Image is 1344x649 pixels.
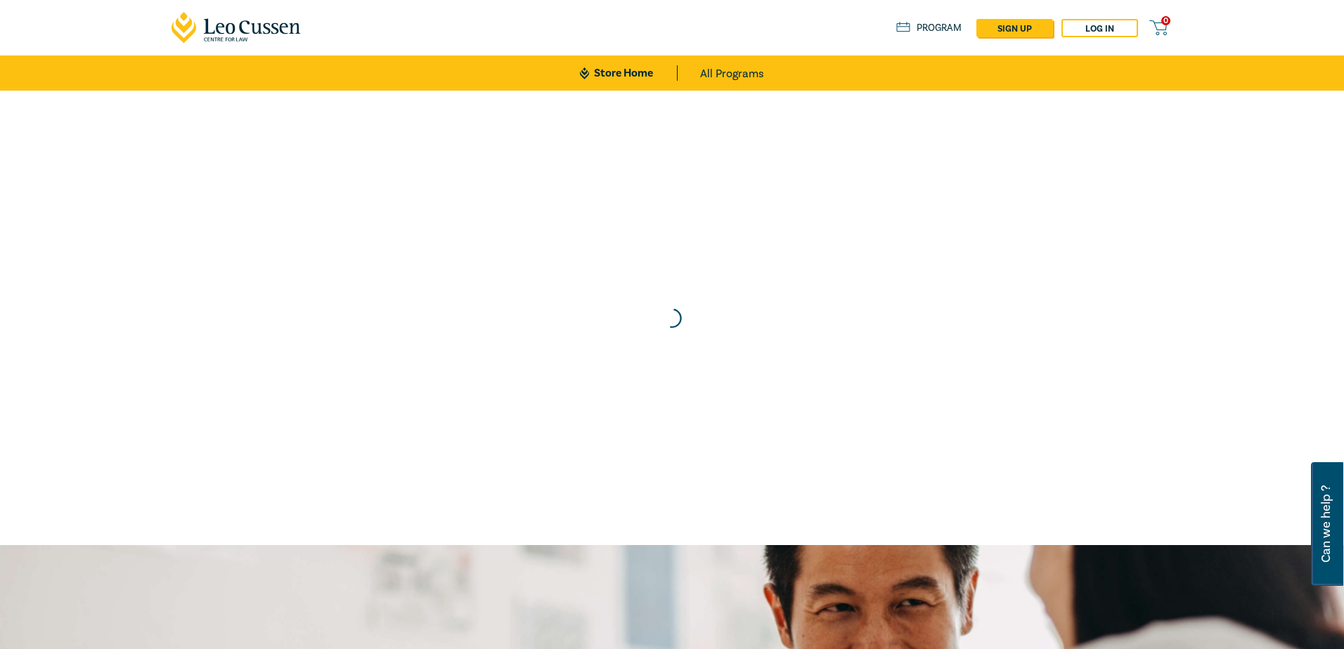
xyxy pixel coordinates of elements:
a: Store Home [580,65,678,81]
a: sign up [976,19,1053,37]
a: All Programs [700,55,764,91]
a: Program [896,20,962,36]
span: Can we help ? [1319,471,1333,577]
a: Log in [1061,19,1138,37]
span: 0 [1161,16,1170,25]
